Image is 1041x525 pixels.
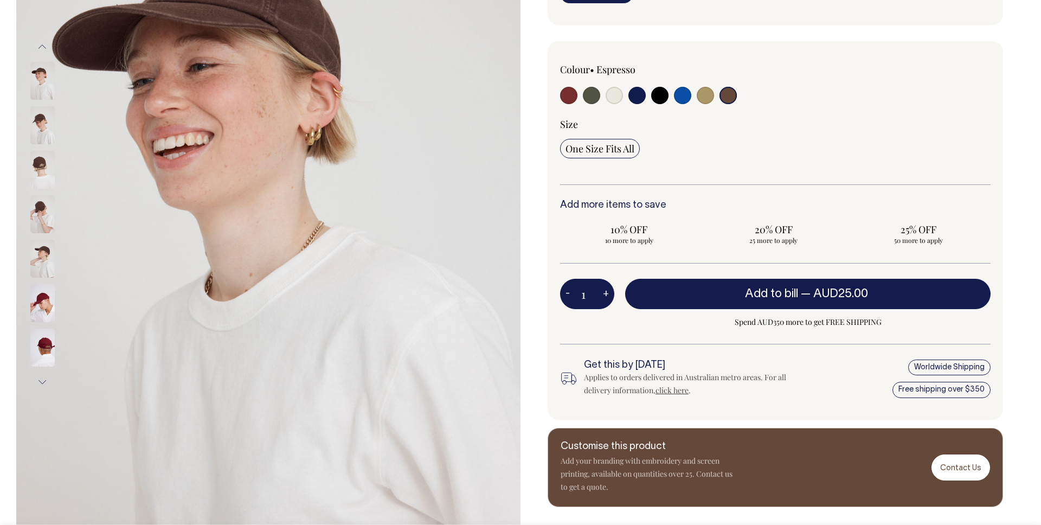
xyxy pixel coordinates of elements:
h6: Add more items to save [560,200,991,211]
img: espresso [30,151,55,189]
input: 10% OFF 10 more to apply [560,220,698,248]
h6: Get this by [DATE] [584,360,795,371]
button: Next [34,370,50,394]
span: 10% OFF [566,223,693,236]
span: 50 more to apply [854,236,982,245]
span: AUD25.00 [813,289,868,299]
span: 25% OFF [854,223,982,236]
span: Spend AUD350 more to get FREE SHIPPING [625,316,991,329]
img: espresso [30,106,55,144]
div: Size [560,118,991,131]
button: - [560,283,575,305]
p: Add your branding with embroidery and screen printing, available on quantities over 25. Contact u... [561,454,734,494]
a: click here [656,385,689,395]
img: espresso [30,62,55,100]
span: One Size Fits All [566,142,634,155]
input: 20% OFF 25 more to apply [705,220,843,248]
span: — [801,289,871,299]
div: Colour [560,63,732,76]
img: burgundy [30,284,55,322]
img: burgundy [30,329,55,367]
h6: Customise this product [561,441,734,452]
img: espresso [30,240,55,278]
span: 10 more to apply [566,236,693,245]
a: Contact Us [931,454,990,480]
span: Add to bill [745,289,798,299]
span: 20% OFF [710,223,838,236]
input: 25% OFF 50 more to apply [849,220,987,248]
label: Espresso [596,63,635,76]
span: 25 more to apply [710,236,838,245]
input: One Size Fits All [560,139,640,158]
button: + [597,283,614,305]
div: Applies to orders delivered in Australian metro areas. For all delivery information, . [584,371,795,397]
button: Previous [34,34,50,59]
span: • [590,63,594,76]
button: Add to bill —AUD25.00 [625,279,991,309]
img: espresso [30,195,55,233]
